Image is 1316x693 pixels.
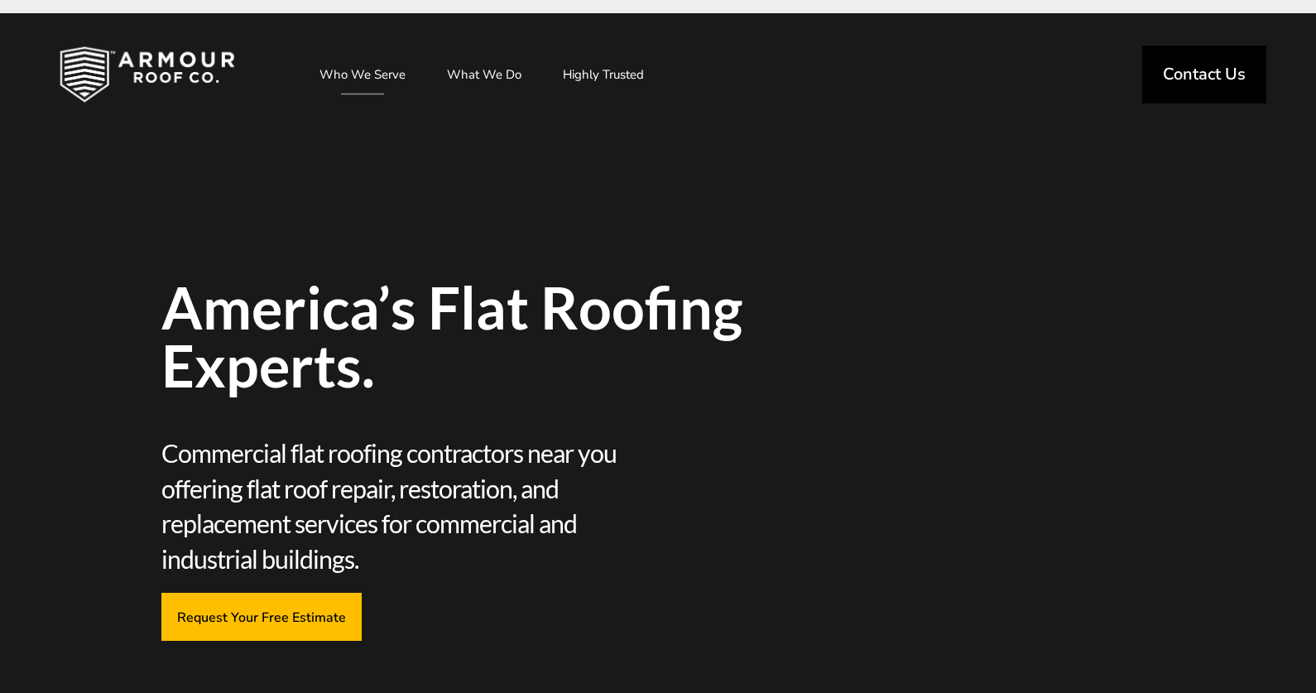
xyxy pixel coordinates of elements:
[303,54,422,95] a: Who We Serve
[1163,66,1246,83] span: Contact Us
[161,278,898,394] span: America’s Flat Roofing Experts.
[177,609,346,624] span: Request Your Free Estimate
[161,593,362,640] a: Request Your Free Estimate
[430,54,538,95] a: What We Do
[546,54,660,95] a: Highly Trusted
[1142,46,1266,103] a: Contact Us
[33,33,262,116] img: Industrial and Commercial Roofing Company | Armour Roof Co.
[161,436,652,576] span: Commercial flat roofing contractors near you offering flat roof repair, restoration, and replacem...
